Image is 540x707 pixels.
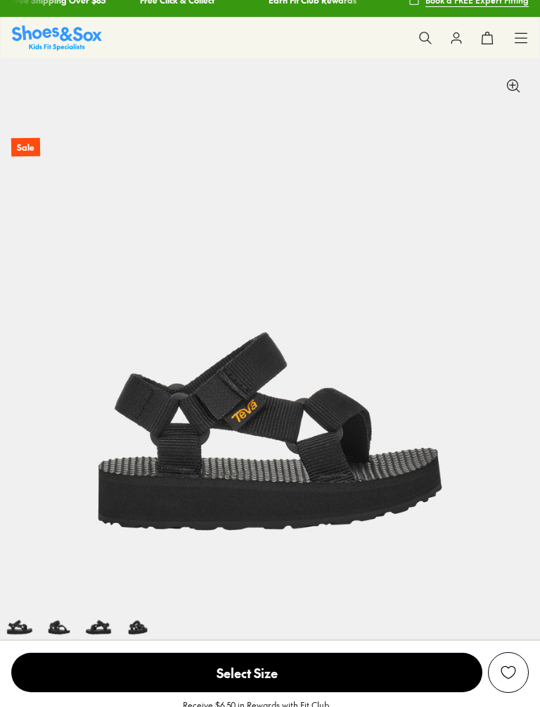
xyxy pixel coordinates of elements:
[488,652,529,693] button: Add to Wishlist
[11,138,40,157] p: Sale
[12,25,102,50] a: Shoes & Sox
[79,600,118,639] img: 6-456685_1
[118,600,157,639] img: 7-456686_1
[11,652,482,693] button: Select Size
[12,25,102,50] img: SNS_Logo_Responsive.svg
[39,600,79,639] img: 5-456684_1
[11,653,482,692] span: Select Size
